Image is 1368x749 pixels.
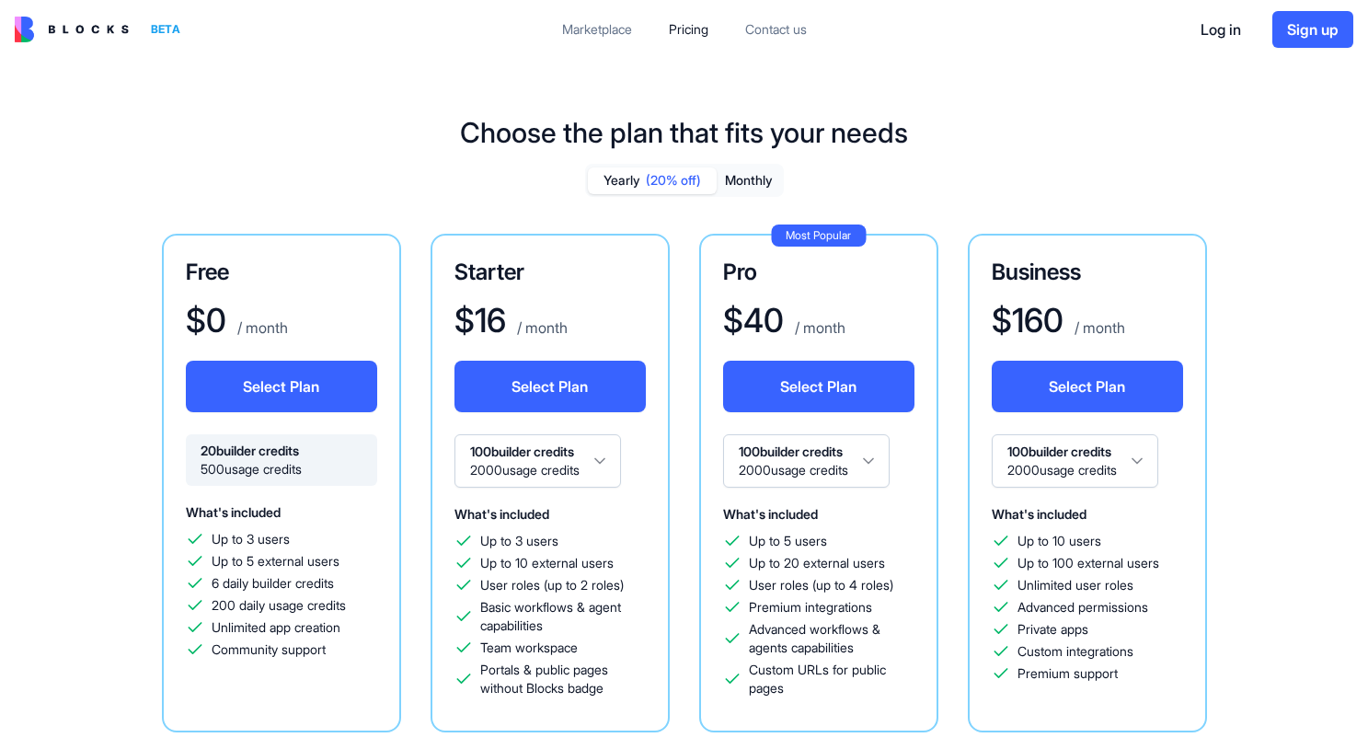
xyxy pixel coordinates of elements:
[1184,11,1258,48] button: Log in
[992,302,1063,339] h1: $ 160
[15,17,188,42] a: BETA
[454,302,506,339] h1: $ 16
[480,639,578,657] span: Team workspace
[454,506,549,522] span: What's included
[723,506,818,522] span: What's included
[480,598,646,635] span: Basic workflows & agent capabilities
[15,17,129,42] img: logo
[201,460,362,478] span: 500 usage credits
[992,506,1086,522] span: What's included
[212,618,340,637] span: Unlimited app creation
[749,576,893,594] span: User roles (up to 4 roles)
[454,361,646,412] button: Select Plan
[547,13,647,46] a: Marketplace
[723,258,914,287] h3: Pro
[513,317,568,339] p: / month
[212,530,290,548] span: Up to 3 users
[1017,532,1101,550] span: Up to 10 users
[1017,598,1148,616] span: Advanced permissions
[646,171,701,190] span: (20% off)
[480,661,646,697] span: Portals & public pages without Blocks badge
[1272,11,1353,48] button: Sign up
[749,554,885,572] span: Up to 20 external users
[460,116,908,149] h1: Choose the plan that fits your needs
[749,598,872,616] span: Premium integrations
[588,167,717,194] button: Yearly
[749,620,914,657] span: Advanced workflows & agents capabilities
[480,576,624,594] span: User roles (up to 2 roles)
[771,225,866,247] div: Most Popular
[186,361,377,412] button: Select Plan
[654,13,723,46] a: Pricing
[186,302,226,339] h1: $ 0
[723,302,784,339] h1: $ 40
[201,442,362,460] span: 20 builder credits
[186,258,377,287] h3: Free
[186,504,281,520] span: What's included
[717,167,781,194] button: Monthly
[1017,664,1118,683] span: Premium support
[1017,576,1133,594] span: Unlimited user roles
[669,20,708,39] div: Pricing
[144,17,188,42] div: BETA
[212,640,326,659] span: Community support
[791,317,845,339] p: / month
[1017,554,1159,572] span: Up to 100 external users
[992,361,1183,412] button: Select Plan
[745,20,807,39] div: Contact us
[749,661,914,697] span: Custom URLs for public pages
[212,596,346,615] span: 200 daily usage credits
[480,554,614,572] span: Up to 10 external users
[1017,620,1088,639] span: Private apps
[454,258,646,287] h3: Starter
[1071,317,1125,339] p: / month
[749,532,827,550] span: Up to 5 users
[730,13,822,46] a: Contact us
[480,532,558,550] span: Up to 3 users
[212,574,334,593] span: 6 daily builder credits
[992,258,1183,287] h3: Business
[234,317,288,339] p: / month
[562,20,632,39] div: Marketplace
[212,552,339,570] span: Up to 5 external users
[723,361,914,412] button: Select Plan
[1017,642,1133,661] span: Custom integrations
